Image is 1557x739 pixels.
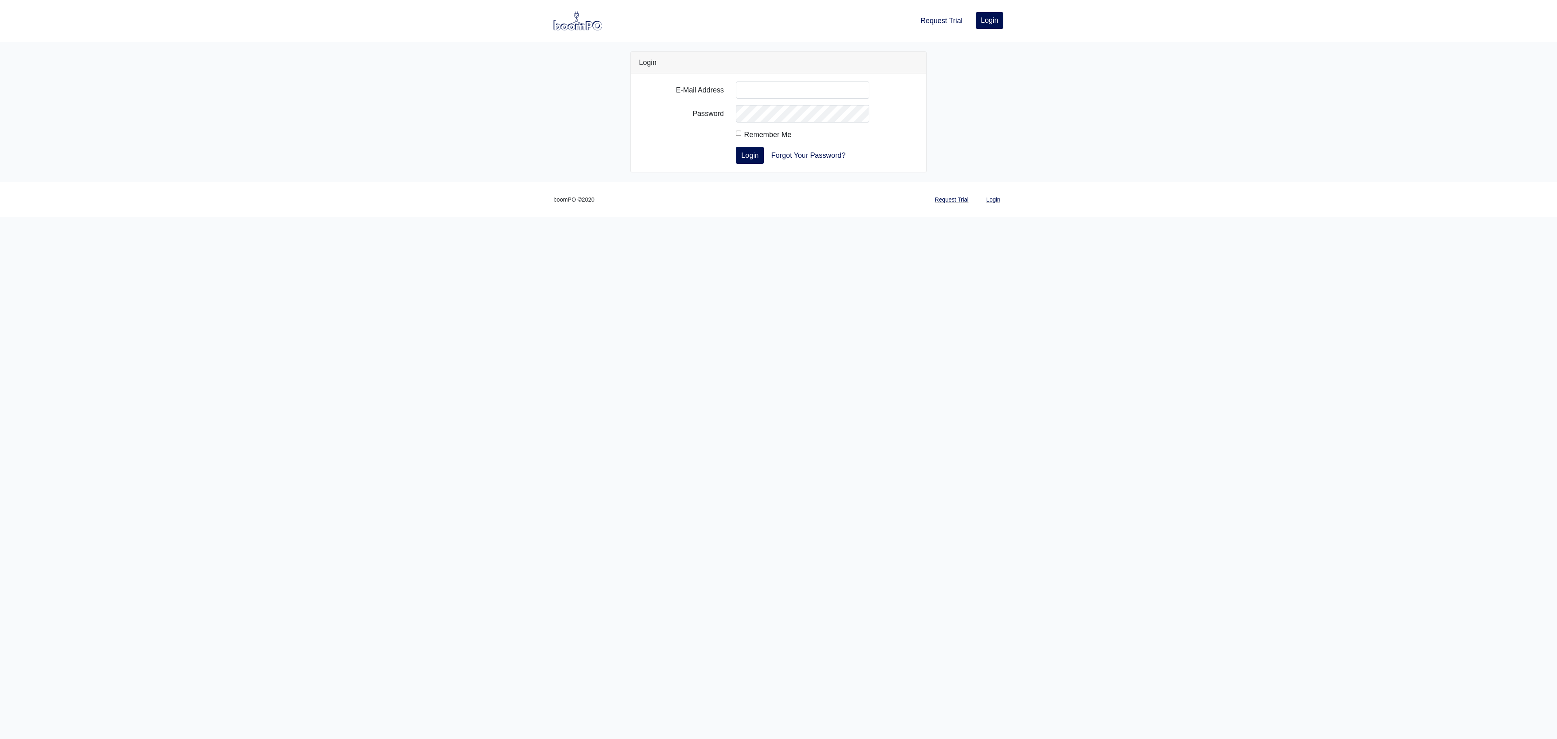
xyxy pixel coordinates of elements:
[553,195,594,204] small: boomPO ©2020
[932,192,972,208] a: Request Trial
[976,12,1004,29] a: Login
[553,11,602,30] img: boomPO
[633,105,730,122] label: Password
[633,82,730,99] label: E-Mail Address
[736,147,764,164] button: Login
[744,129,791,140] label: Remember Me
[631,52,926,73] div: Login
[917,12,966,30] a: Request Trial
[983,192,1004,208] a: Login
[766,147,851,164] a: Forgot Your Password?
